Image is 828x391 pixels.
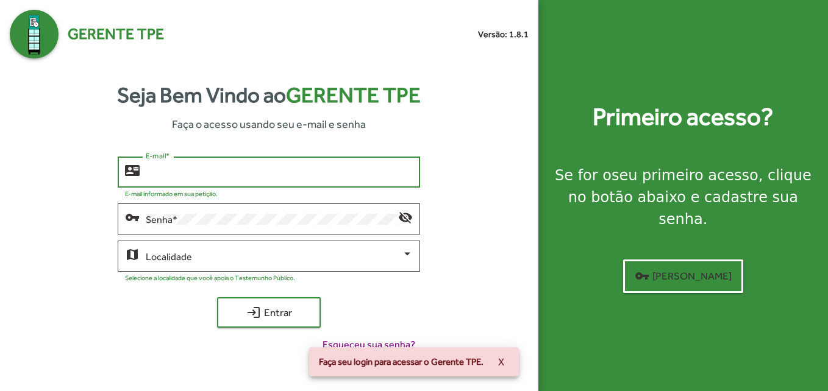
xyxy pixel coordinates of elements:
strong: Primeiro acesso? [593,99,773,135]
mat-icon: vpn_key [125,210,140,224]
span: Gerente TPE [68,23,164,46]
img: Logo Gerente [10,10,59,58]
span: Faça o acesso usando seu e-mail e senha [172,116,366,132]
button: Entrar [217,297,321,328]
mat-icon: vpn_key [635,269,649,283]
mat-icon: visibility_off [398,210,413,224]
strong: Seja Bem Vindo ao [117,79,421,111]
span: X [498,351,504,373]
mat-hint: Selecione a localidade que você apoia o Testemunho Público. [125,274,295,281]
mat-icon: contact_mail [125,163,140,177]
div: Se for o , clique no botão abaixo e cadastre sua senha. [553,164,813,230]
strong: seu primeiro acesso [612,167,758,184]
button: [PERSON_NAME] [623,259,743,293]
small: Versão: 1.8.1 [478,28,529,41]
span: Faça seu login para acessar o Gerente TPE. [319,356,484,368]
mat-hint: E-mail informado em sua petição. [125,190,218,197]
button: X [488,351,514,373]
span: Gerente TPE [286,83,421,107]
span: Entrar [228,301,310,323]
span: [PERSON_NAME] [635,265,732,287]
mat-icon: map [125,247,140,261]
mat-icon: login [246,305,261,320]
